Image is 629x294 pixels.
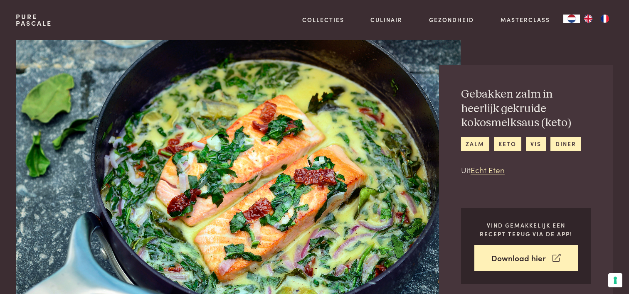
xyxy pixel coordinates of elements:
aside: Language selected: Nederlands [563,15,613,23]
h2: Gebakken zalm in heerlijk gekruide kokosmelksaus (keto) [461,87,591,130]
button: Uw voorkeuren voor toestemming voor trackingtechnologieën [608,273,622,287]
a: Culinair [370,15,402,24]
p: Vind gemakkelijk een recept terug via de app! [474,221,578,238]
a: Echt Eten [471,164,505,175]
a: Gezondheid [429,15,474,24]
a: Download hier [474,245,578,271]
div: Language [563,15,580,23]
a: FR [597,15,613,23]
a: keto [494,137,521,151]
a: PurePascale [16,13,52,27]
a: EN [580,15,597,23]
a: diner [550,137,581,151]
ul: Language list [580,15,613,23]
p: Uit [461,164,591,176]
a: NL [563,15,580,23]
a: zalm [461,137,489,151]
a: Collecties [302,15,344,24]
a: vis [526,137,546,151]
a: Masterclass [501,15,550,24]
